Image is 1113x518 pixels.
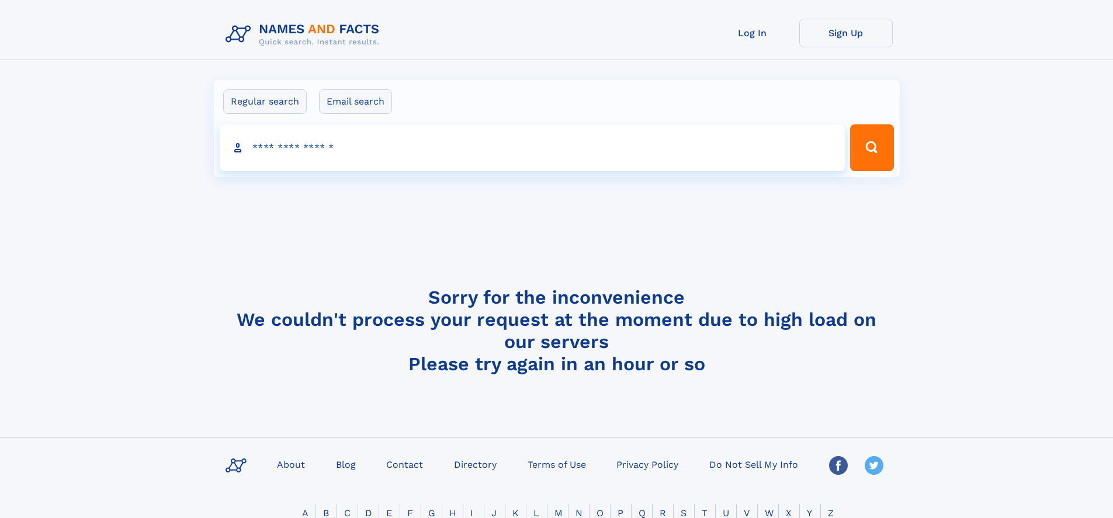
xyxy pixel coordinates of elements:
a: Directory [449,456,501,472]
img: Logo Names and Facts [221,19,389,50]
img: Twitter [865,456,883,475]
input: search input [220,124,845,171]
img: Facebook [829,456,848,475]
a: Do Not Sell My Info [705,456,803,472]
a: Privacy Policy [612,456,683,472]
a: Contact [382,456,428,472]
a: Terms of Use [523,456,591,472]
a: Log In [706,19,799,47]
h4: Sorry for the inconvenience We couldn't process your request at the moment due to high load on ou... [221,286,893,375]
button: Search Button [850,124,893,171]
label: Email search [319,89,392,114]
a: Sign Up [799,19,893,47]
a: About [272,456,310,472]
label: Regular search [223,89,307,114]
a: Blog [331,456,360,472]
